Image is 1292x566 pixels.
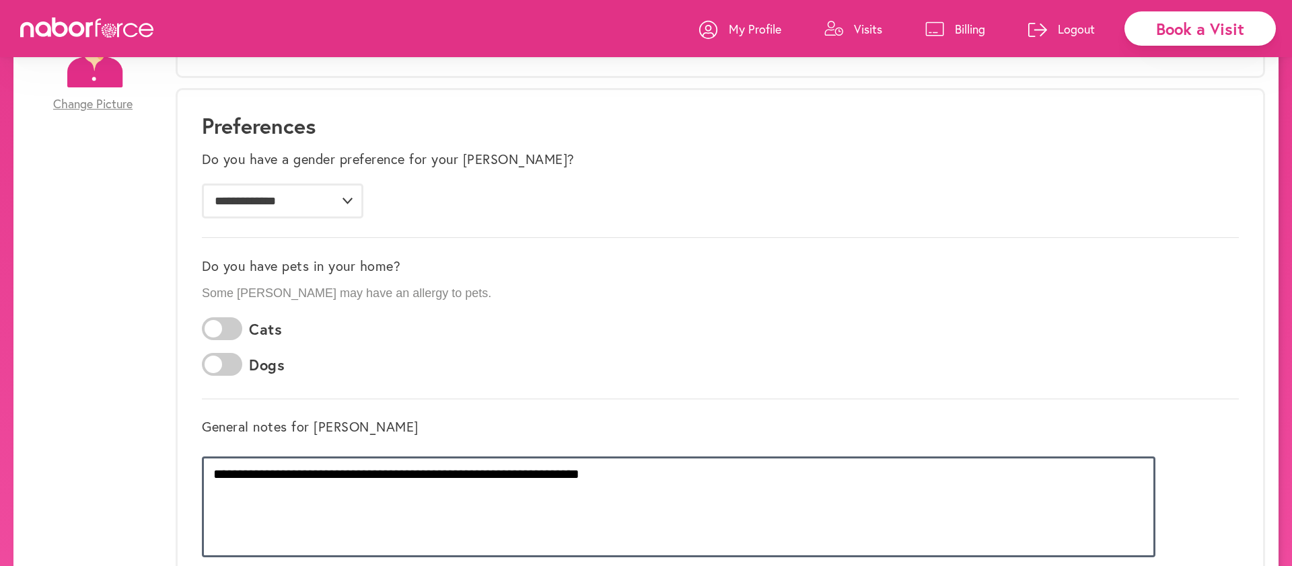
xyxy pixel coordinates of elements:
[1124,11,1276,46] div: Book a Visit
[202,258,400,274] label: Do you have pets in your home?
[1058,21,1095,37] p: Logout
[824,9,882,49] a: Visits
[1028,9,1095,49] a: Logout
[854,21,882,37] p: Visits
[53,97,133,112] span: Change Picture
[249,356,285,374] label: Dogs
[729,21,781,37] p: My Profile
[202,151,575,167] label: Do you have a gender preference for your [PERSON_NAME]?
[202,113,1239,138] h1: Preferences
[955,21,985,37] p: Billing
[925,9,985,49] a: Billing
[202,419,419,435] label: General notes for [PERSON_NAME]
[699,9,781,49] a: My Profile
[249,321,282,338] label: Cats
[202,286,1239,301] p: Some [PERSON_NAME] may have an allergy to pets.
